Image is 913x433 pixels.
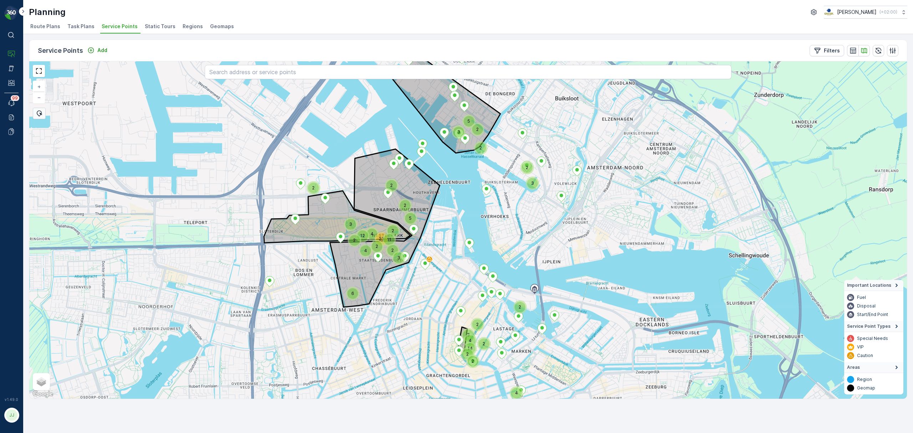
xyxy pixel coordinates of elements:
[33,108,46,119] div: Bulk Select
[34,374,49,389] a: Layers
[475,143,486,153] div: 2
[857,303,876,309] p: Disposal
[4,403,19,427] button: JJ
[367,229,371,233] div: 4
[97,47,107,54] p: Add
[857,336,888,341] p: Special Needs
[511,388,515,392] div: 4
[308,183,312,187] div: 2
[308,183,319,193] div: 2
[463,330,474,340] div: 3
[376,234,387,244] div: 23
[210,23,234,30] span: Geomaps
[405,213,409,217] div: 5
[847,282,891,288] span: Important Locations
[857,344,864,350] p: VIP
[29,6,66,18] p: Planning
[4,96,19,110] a: 99
[393,253,398,257] div: 3
[465,335,475,346] div: 4
[857,385,875,391] p: Geomap
[847,324,891,329] span: Service Point Types
[372,241,376,245] div: 2
[844,362,903,373] summary: Areas
[393,253,404,263] div: 3
[30,23,60,30] span: Route Plans
[376,234,381,238] div: 23
[879,9,897,15] p: ( +02:00 )
[857,353,873,358] p: Caution
[386,180,397,191] div: 2
[357,230,368,241] div: 12
[205,65,731,79] input: Search address or service points
[38,46,83,56] p: Service Points
[462,349,466,353] div: 2
[857,312,888,317] p: Start/End Point
[847,365,860,370] span: Areas
[360,245,364,250] div: 4
[34,92,44,103] a: Zoom Out
[85,46,110,55] button: Add
[34,81,44,92] a: Zoom In
[387,245,392,249] div: 2
[810,45,844,56] button: Filters
[372,241,382,252] div: 2
[844,280,903,291] summary: Important Locations
[347,288,358,299] div: 6
[824,8,834,16] img: basis-logo_rgb2x.png
[345,219,350,223] div: 3
[824,6,907,19] button: [PERSON_NAME](+02:00)
[145,23,175,30] span: Static Tours
[463,330,467,334] div: 3
[31,389,55,399] img: Google
[837,9,877,16] p: [PERSON_NAME]
[4,6,19,20] img: logo
[357,230,362,235] div: 12
[468,356,472,360] div: 2
[465,335,469,340] div: 4
[6,409,17,421] div: JJ
[824,47,840,54] p: Filters
[844,321,903,332] summary: Service Point Types
[522,162,532,173] div: 2
[527,178,531,182] div: 3
[347,288,352,292] div: 6
[367,229,377,239] div: 4
[479,338,483,343] div: 2
[468,356,478,367] div: 2
[453,127,464,137] div: 3
[37,94,41,100] span: −
[475,143,480,147] div: 2
[384,234,394,245] div: 11
[349,235,353,239] div: 2
[400,200,404,204] div: 2
[183,23,203,30] span: Regions
[522,162,526,167] div: 2
[515,302,519,306] div: 2
[511,388,522,398] div: 4
[479,338,489,349] div: 2
[387,245,398,256] div: 2
[527,178,538,189] div: 3
[34,66,44,76] a: View Fullscreen
[472,319,483,330] div: 2
[515,302,525,312] div: 2
[857,295,866,300] p: Fuel
[67,23,95,30] span: Task Plans
[462,349,473,360] div: 2
[472,319,476,324] div: 2
[102,23,138,30] span: Service Points
[349,235,360,246] div: 2
[472,124,483,135] div: 2
[386,180,391,184] div: 2
[400,200,410,211] div: 2
[472,124,476,128] div: 2
[405,213,416,224] div: 5
[388,225,392,230] div: 2
[453,127,458,131] div: 3
[857,377,872,382] p: Region
[384,234,388,239] div: 11
[360,245,371,256] div: 4
[464,116,474,127] div: 5
[465,343,475,354] div: 14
